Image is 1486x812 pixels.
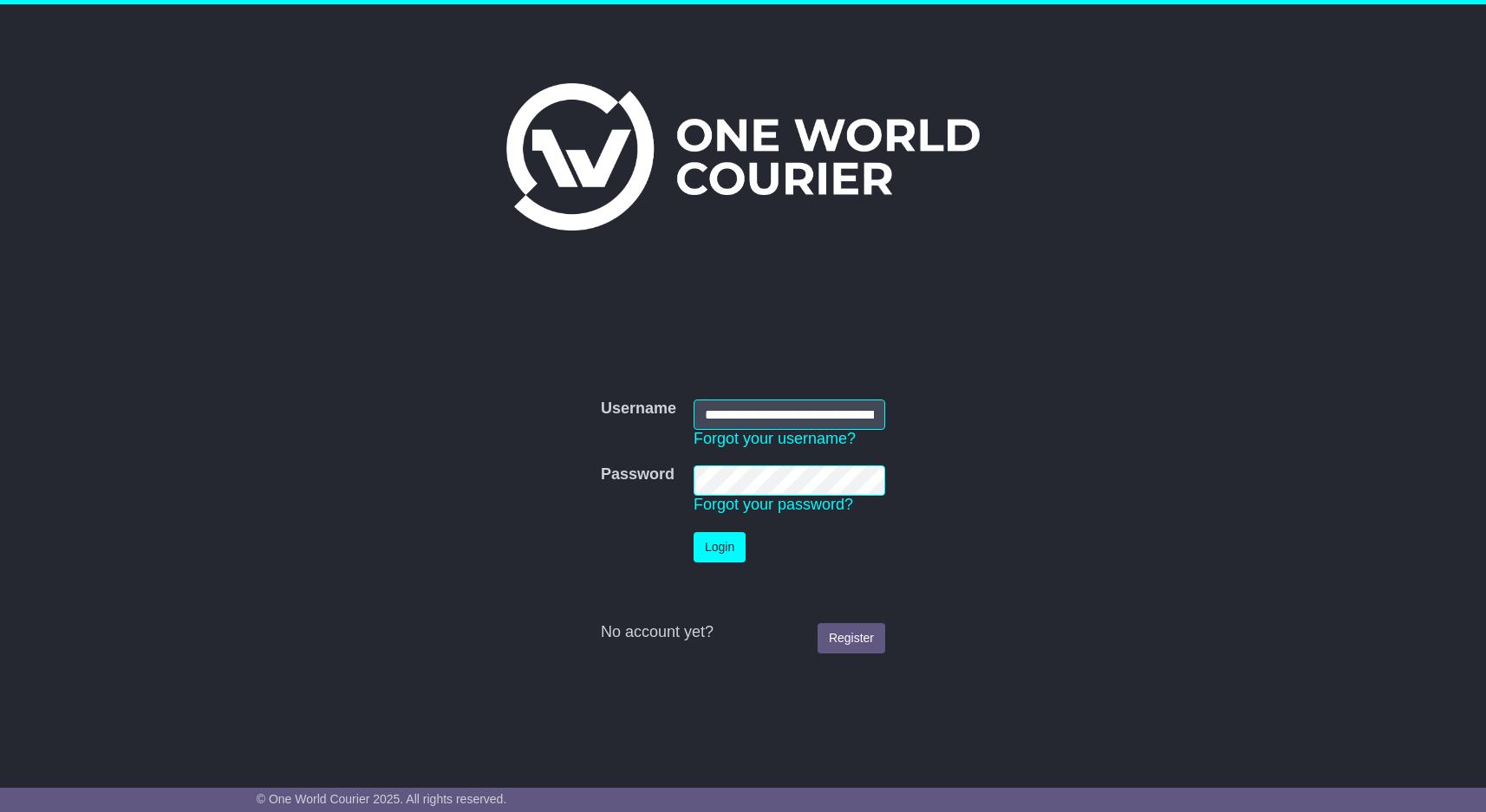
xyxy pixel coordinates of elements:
label: Password [601,465,675,484]
div: No account yet? [601,623,885,642]
a: Forgot your username? [694,430,856,447]
a: Forgot your password? [694,496,853,513]
span: © One World Courier 2025. All rights reserved. [257,792,507,806]
img: One World [506,83,980,231]
label: Username [601,400,676,419]
button: Login [694,532,746,562]
a: Register [818,623,885,653]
